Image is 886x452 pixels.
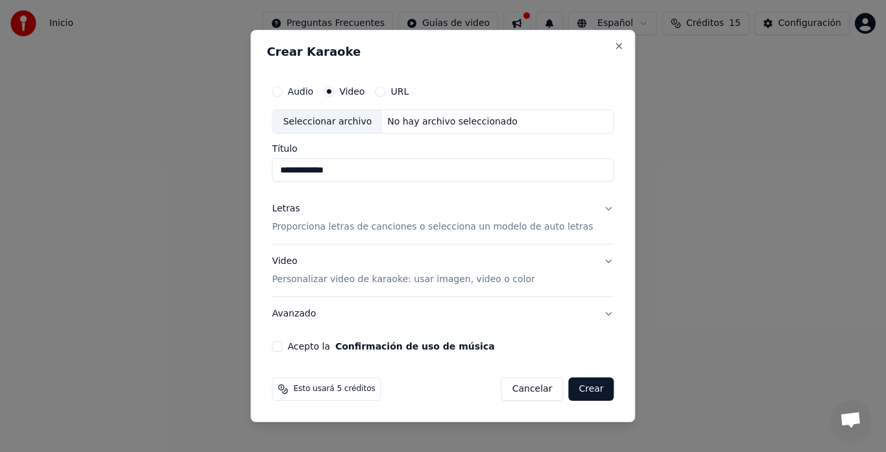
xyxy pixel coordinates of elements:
label: Video [339,87,365,96]
button: VideoPersonalizar video de karaoke: usar imagen, video o color [272,245,614,297]
h2: Crear Karaoke [267,46,619,58]
div: No hay archivo seleccionado [382,115,523,128]
span: Esto usará 5 créditos [293,384,375,394]
label: URL [390,87,409,96]
button: LetrasProporciona letras de canciones o selecciona un modelo de auto letras [272,193,614,244]
button: Cancelar [501,377,564,401]
button: Acepto la [335,342,495,351]
p: Proporciona letras de canciones o selecciona un modelo de auto letras [272,221,593,234]
div: Seleccionar archivo [272,110,382,134]
label: Acepto la [287,342,494,351]
label: Título [272,145,614,154]
label: Audio [287,87,313,96]
button: Crear [568,377,614,401]
div: Video [272,256,534,287]
button: Avanzado [272,297,614,331]
div: Letras [272,203,300,216]
p: Personalizar video de karaoke: usar imagen, video o color [272,273,534,286]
